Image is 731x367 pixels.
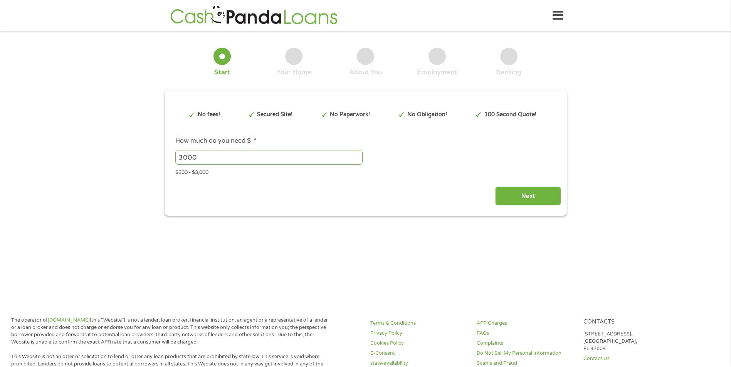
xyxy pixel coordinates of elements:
a: [DOMAIN_NAME] [48,317,90,323]
label: How much do you need $ [175,137,256,145]
a: Privacy Policy [370,330,467,337]
a: Contact Us [583,355,681,362]
p: No Paperwork! [330,110,370,119]
a: Terms & Conditions [370,320,467,327]
p: The operator of (this “Website”) is not a lender, loan broker, financial institution, an agent or... [11,317,331,346]
img: GetLoanNow Logo [168,5,340,27]
div: $200 - $3,000 [175,166,555,177]
div: Employment [417,68,457,77]
div: Start [214,68,230,77]
p: No Obligation! [407,110,447,119]
div: Banking [496,68,521,77]
a: APR Charges [477,320,574,327]
p: Secured Site! [257,110,292,119]
a: E-Consent [370,350,467,357]
p: [STREET_ADDRESS], [GEOGRAPHIC_DATA], FL 32804. [583,330,681,352]
a: Cookies Policy [370,340,467,347]
p: No fees! [198,110,220,119]
p: 100 Second Quote! [484,110,536,119]
h4: Contacts [583,319,681,326]
input: Next [495,187,561,205]
a: FAQs [477,330,574,337]
a: Do Not Sell My Personal Information [477,350,574,357]
a: Complaints [477,340,574,347]
div: Your Home [277,68,311,77]
div: About You [349,68,382,77]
